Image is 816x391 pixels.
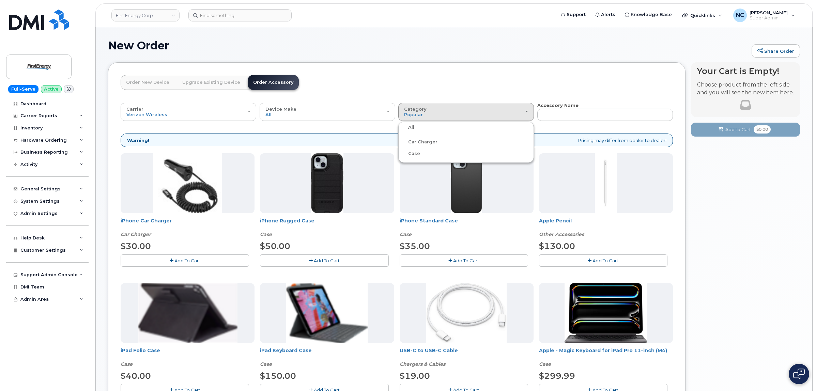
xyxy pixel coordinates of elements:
[121,103,256,121] button: Carrier Verizon Wireless
[752,44,800,58] a: Share Order
[400,123,414,131] label: All
[595,153,617,213] img: PencilPro.jpg
[265,106,296,112] span: Device Make
[539,217,673,238] div: Apple Pencil
[126,112,167,117] span: Verizon Wireless
[138,283,237,343] img: folio.png
[260,217,394,238] div: iPhone Rugged Case
[398,103,534,121] button: Category Popular
[793,369,805,379] img: Open chat
[697,66,794,76] h4: Your Cart is Empty!
[121,347,160,354] a: iPad Folio Case
[400,150,420,158] label: Case
[265,112,272,117] span: All
[453,258,479,263] span: Add To Cart
[121,241,151,251] span: $30.00
[539,218,572,224] a: Apple Pencil
[725,126,751,133] span: Add to Cart
[260,241,290,251] span: $50.00
[260,347,394,367] div: iPad Keyboard Case
[121,254,249,266] button: Add To Cart
[539,231,584,237] em: Other Accessories
[400,241,430,251] span: $35.00
[400,231,412,237] em: Case
[121,217,255,238] div: iPhone Car Charger
[260,231,272,237] em: Case
[174,258,200,263] span: Add To Cart
[539,254,667,266] button: Add To Cart
[121,231,151,237] em: Car Charger
[400,371,430,381] span: $19.00
[121,347,255,367] div: iPad Folio Case
[260,347,312,354] a: iPad Keyboard Case
[260,218,314,224] a: iPhone Rugged Case
[539,371,575,381] span: $299.99
[108,40,748,51] h1: New Order
[539,347,667,354] a: Apple - Magic Keyboard for iPad Pro 11‑inch (M4)
[592,258,618,263] span: Add To Cart
[539,361,551,367] em: Case
[539,347,673,367] div: Apple - Magic Keyboard for iPad Pro 11‑inch (M4)
[260,254,388,266] button: Add To Cart
[248,75,299,90] a: Order Accessory
[400,218,458,224] a: iPhone Standard Case
[260,371,296,381] span: $150.00
[314,258,340,263] span: Add To Cart
[153,153,222,213] img: iphonesecg.jpg
[539,241,575,251] span: $130.00
[400,138,437,146] label: Car Charger
[404,106,427,112] span: Category
[400,217,534,238] div: iPhone Standard Case
[121,134,673,147] div: Pricing may differ from dealer to dealer!
[404,112,423,117] span: Popular
[451,153,482,213] img: Symmetry.jpg
[121,361,133,367] em: Case
[260,361,272,367] em: Case
[260,103,395,121] button: Device Make All
[121,75,175,90] a: Order New Device
[754,125,771,134] span: $0.00
[400,254,528,266] button: Add To Cart
[400,347,458,354] a: USB-C to USB-C Cable
[127,137,149,144] strong: Warning!
[400,347,534,367] div: USB-C to USB-C Cable
[121,218,172,224] a: iPhone Car Charger
[565,283,647,343] img: magic_keyboard_for_ipad_pro.png
[697,81,794,97] p: Choose product from the left side and you will see the new item here.
[126,106,143,112] span: Carrier
[177,75,246,90] a: Upgrade Existing Device
[400,361,445,367] em: Chargers & Cables
[691,123,800,137] button: Add to Cart $0.00
[286,283,368,343] img: keyboard.png
[426,283,507,343] img: USB-C.jpg
[121,371,151,381] span: $40.00
[311,153,343,213] img: Defender.jpg
[537,103,579,108] strong: Accessory Name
